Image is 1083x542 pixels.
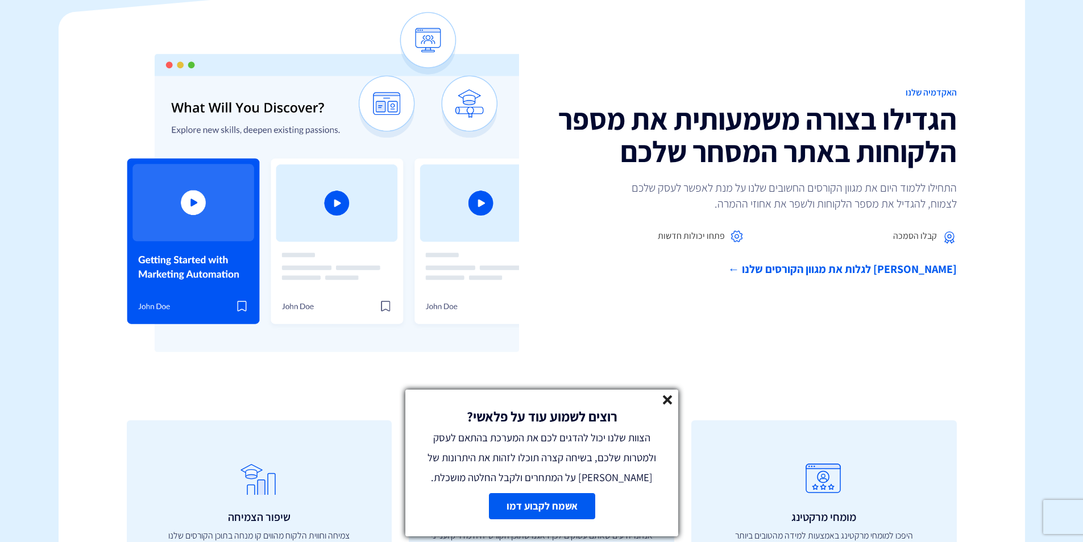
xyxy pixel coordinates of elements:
[138,511,381,523] h3: שיפור הצמיחה
[616,180,957,212] p: התחילו ללמוד היום את מגוון הקורסים החשובים שלנו על מנת לאפשר לעסק שלכם לצמוח, להגדיל את מספר הלקו...
[703,511,945,523] h3: מומחי מרקטינג
[658,230,725,243] span: פתחו יכולות חדשות
[550,261,957,278] a: [PERSON_NAME] לגלות את מגוון הקורסים שלנו ←
[893,230,937,243] span: קבלו הסמכה
[550,103,957,168] h2: הגדילו בצורה משמעותית את מספר הלקוחות באתר המסחר שלכם
[550,88,957,98] h1: האקדמיה שלנו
